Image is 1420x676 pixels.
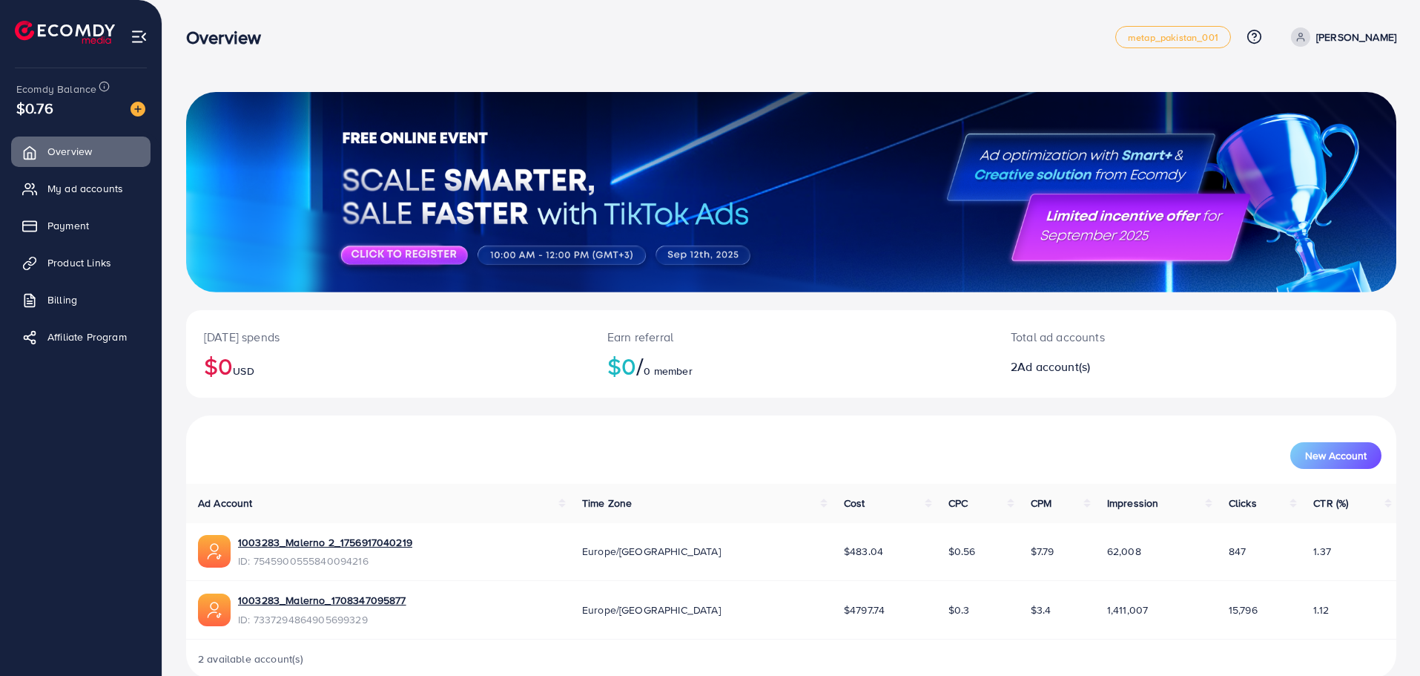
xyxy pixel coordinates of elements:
[844,496,865,511] span: Cost
[1115,26,1231,48] a: metap_pakistan_001
[844,544,883,559] span: $483.04
[11,322,151,352] a: Affiliate Program
[582,496,632,511] span: Time Zone
[198,594,231,626] img: ic-ads-acc.e4c84228.svg
[47,292,77,307] span: Billing
[1011,360,1278,374] h2: 2
[16,97,53,119] span: $0.76
[131,102,145,117] img: image
[1107,544,1141,559] span: 62,008
[47,144,92,159] span: Overview
[1357,609,1409,665] iframe: Chat
[238,593,406,608] a: 1003283_Malerno_1708347095877
[1229,496,1257,511] span: Clicks
[238,554,412,568] span: ID: 7545900555840094216
[644,364,692,378] span: 0 member
[11,248,151,278] a: Product Links
[948,544,976,559] span: $0.56
[198,535,231,568] img: ic-ads-acc.e4c84228.svg
[1107,496,1159,511] span: Impression
[47,218,89,233] span: Payment
[238,535,412,550] a: 1003283_Malerno 2_1756917040219
[948,496,968,511] span: CPC
[47,255,111,270] span: Product Links
[15,21,115,44] img: logo
[844,603,885,617] span: $4797.74
[1313,496,1348,511] span: CTR (%)
[636,349,644,383] span: /
[1128,33,1218,42] span: metap_pakistan_001
[1229,544,1246,559] span: 847
[1313,544,1331,559] span: 1.37
[607,352,975,380] h2: $0
[11,137,151,166] a: Overview
[186,27,273,48] h3: Overview
[948,603,970,617] span: $0.3
[1290,442,1381,469] button: New Account
[607,328,975,346] p: Earn referral
[1107,603,1148,617] span: 1,411,007
[198,652,304,666] span: 2 available account(s)
[1229,603,1258,617] span: 15,796
[233,364,254,378] span: USD
[1031,496,1051,511] span: CPM
[582,603,721,617] span: Europe/[GEOGRAPHIC_DATA]
[1305,450,1367,461] span: New Account
[131,28,148,45] img: menu
[204,352,572,380] h2: $0
[11,285,151,315] a: Billing
[1031,544,1054,559] span: $7.79
[1285,27,1396,47] a: [PERSON_NAME]
[198,496,253,511] span: Ad Account
[47,181,123,196] span: My ad accounts
[16,82,96,96] span: Ecomdy Balance
[204,328,572,346] p: [DATE] spends
[1011,328,1278,346] p: Total ad accounts
[47,329,127,344] span: Affiliate Program
[1017,358,1090,375] span: Ad account(s)
[1316,28,1396,46] p: [PERSON_NAME]
[11,174,151,203] a: My ad accounts
[11,211,151,240] a: Payment
[1031,603,1051,617] span: $3.4
[1313,603,1329,617] span: 1.12
[582,544,721,559] span: Europe/[GEOGRAPHIC_DATA]
[238,612,406,627] span: ID: 7337294864905699329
